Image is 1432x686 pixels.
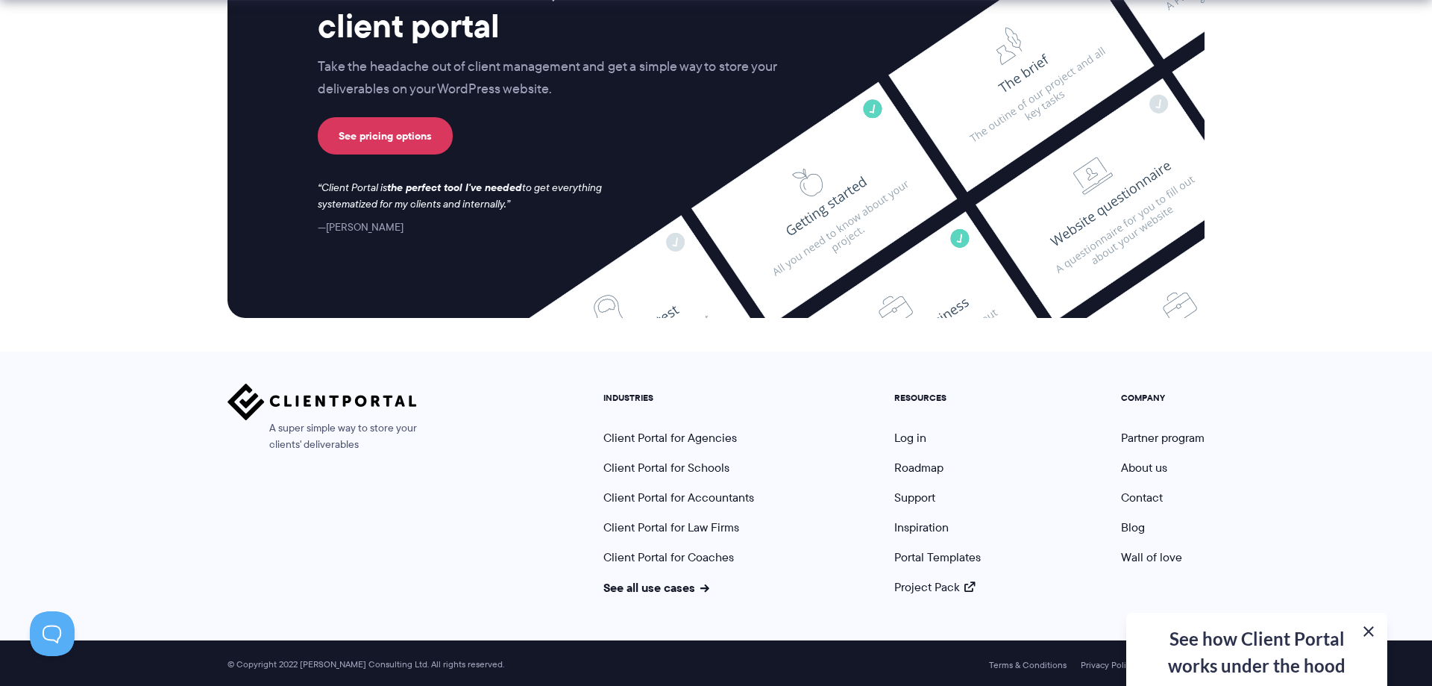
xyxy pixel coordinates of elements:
h5: RESOURCES [894,393,981,403]
a: Client Portal for Schools [603,459,729,476]
a: Partner program [1121,429,1205,446]
a: See pricing options [318,117,453,155]
h5: COMPANY [1121,393,1205,403]
span: © Copyright 2022 [PERSON_NAME] Consulting Ltd. All rights reserved. [220,659,512,670]
iframe: Toggle Customer Support [30,611,75,656]
a: Privacy Policy [1081,660,1135,670]
cite: [PERSON_NAME] [318,219,403,234]
a: Inspiration [894,519,949,536]
p: Client Portal is to get everything systematized for my clients and internally. [318,180,622,213]
a: Support [894,489,935,506]
a: Client Portal for Law Firms [603,519,739,536]
h5: INDUSTRIES [603,393,754,403]
span: A super simple way to store your clients' deliverables [227,420,417,453]
a: Log in [894,429,926,446]
p: Take the headache out of client management and get a simple way to store your deliverables on you... [318,56,808,101]
a: About us [1121,459,1167,476]
a: Terms & Conditions [989,660,1067,670]
a: Client Portal for Agencies [603,429,737,446]
a: Wall of love [1121,549,1182,566]
a: Contact [1121,489,1163,506]
strong: the perfect tool I've needed [387,179,522,196]
a: Client Portal for Accountants [603,489,754,506]
a: Blog [1121,519,1145,536]
a: Client Portal for Coaches [603,549,734,566]
a: Project Pack [894,579,975,596]
a: Roadmap [894,459,943,476]
a: See all use cases [603,579,709,596]
a: Portal Templates [894,549,981,566]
